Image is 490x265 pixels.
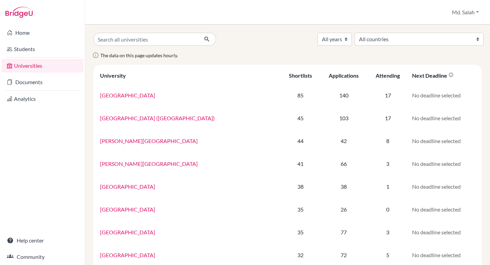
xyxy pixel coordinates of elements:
span: No deadline selected [412,252,461,258]
a: Help center [1,234,83,247]
a: Home [1,26,83,40]
td: 45 [281,107,320,129]
td: 44 [281,129,320,152]
td: 17 [367,84,408,107]
div: Shortlists [289,72,312,79]
a: Community [1,250,83,264]
td: 66 [320,152,367,175]
th: University [96,67,281,84]
a: Students [1,42,83,56]
td: 8 [367,129,408,152]
img: Bridge-U [5,7,33,18]
a: [GEOGRAPHIC_DATA] [100,206,155,213]
div: Attending [376,72,400,79]
div: Next deadline [412,72,454,79]
a: [GEOGRAPHIC_DATA] [100,252,155,258]
a: Documents [1,75,83,89]
a: [PERSON_NAME][GEOGRAPHIC_DATA] [100,160,198,167]
a: [GEOGRAPHIC_DATA] ([GEOGRAPHIC_DATA]) [100,115,215,121]
span: No deadline selected [412,229,461,235]
span: No deadline selected [412,138,461,144]
a: [GEOGRAPHIC_DATA] [100,183,155,190]
td: 1 [367,175,408,198]
a: [PERSON_NAME][GEOGRAPHIC_DATA] [100,138,198,144]
input: Search all universities [93,33,198,46]
a: Analytics [1,92,83,106]
span: No deadline selected [412,183,461,190]
td: 41 [281,152,320,175]
td: 103 [320,107,367,129]
a: [GEOGRAPHIC_DATA] [100,92,155,98]
td: 35 [281,198,320,221]
td: 42 [320,129,367,152]
a: Universities [1,59,83,73]
td: 26 [320,198,367,221]
td: 35 [281,221,320,244]
button: Md. Salah [449,6,482,19]
a: [GEOGRAPHIC_DATA] [100,229,155,235]
div: Applications [329,72,359,79]
td: 38 [281,175,320,198]
td: 3 [367,221,408,244]
td: 77 [320,221,367,244]
span: No deadline selected [412,92,461,98]
span: The data on this page updates hourly. [100,52,178,58]
td: 17 [367,107,408,129]
span: No deadline selected [412,115,461,121]
span: No deadline selected [412,206,461,213]
td: 140 [320,84,367,107]
td: 0 [367,198,408,221]
td: 3 [367,152,408,175]
td: 38 [320,175,367,198]
td: 85 [281,84,320,107]
span: No deadline selected [412,160,461,167]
